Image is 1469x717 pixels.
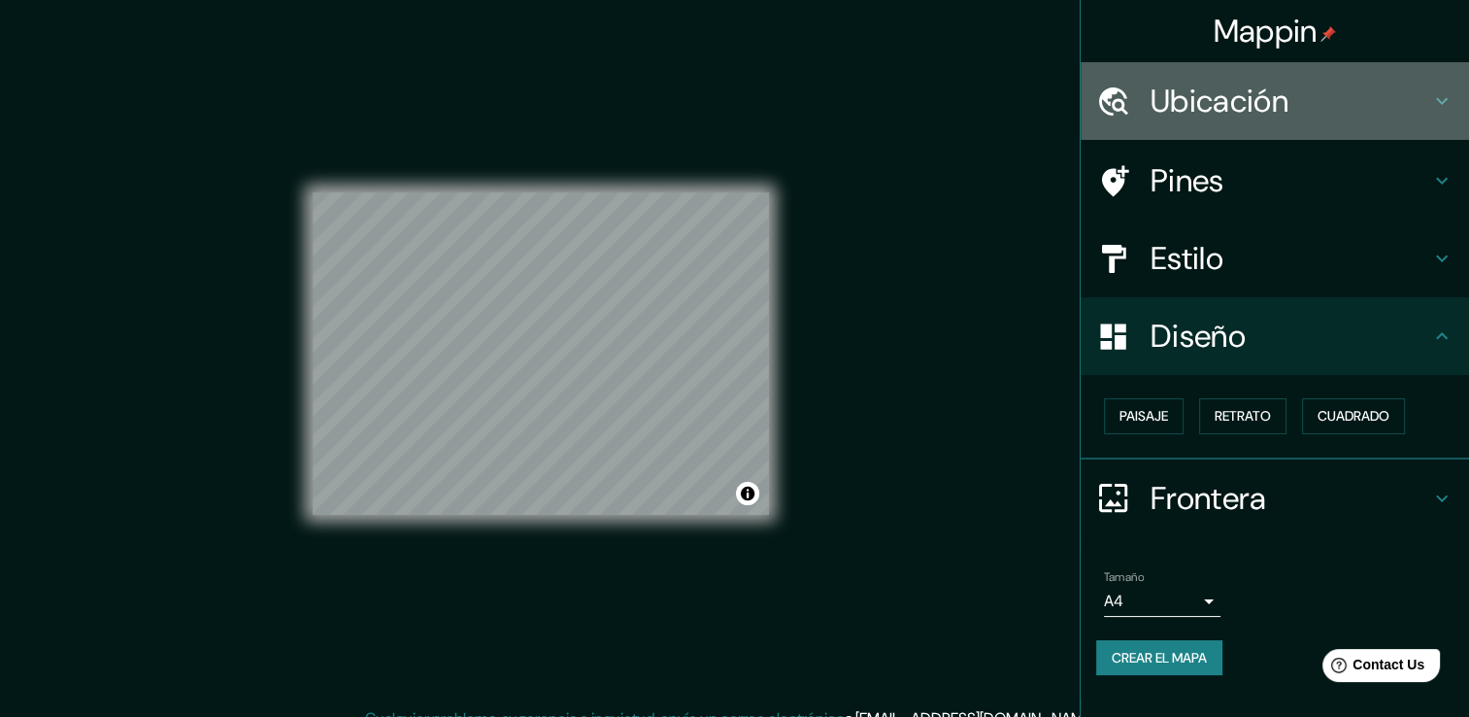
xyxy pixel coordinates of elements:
[1104,586,1220,617] div: A4
[736,482,759,505] button: Alternar atribución
[1119,404,1168,428] font: Paisaje
[1320,26,1336,42] img: pin-icon.png
[1081,220,1469,297] div: Estilo
[1215,404,1271,428] font: Retrato
[1151,239,1430,278] h4: Estilo
[313,192,769,515] canvas: Mapa
[1296,641,1448,696] iframe: Help widget launcher
[1081,142,1469,220] div: Pines
[1151,82,1430,120] h4: Ubicación
[1081,460,1469,537] div: Frontera
[1104,568,1144,585] label: Tamaño
[1302,398,1405,434] button: Cuadrado
[1214,11,1318,51] font: Mappin
[1151,161,1430,200] h4: Pines
[1081,297,1469,375] div: Diseño
[1096,640,1222,676] button: Crear el mapa
[1104,398,1184,434] button: Paisaje
[1199,398,1286,434] button: Retrato
[1081,62,1469,140] div: Ubicación
[1151,317,1430,356] h4: Diseño
[1112,646,1207,670] font: Crear el mapa
[1318,404,1389,428] font: Cuadrado
[1151,479,1430,518] h4: Frontera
